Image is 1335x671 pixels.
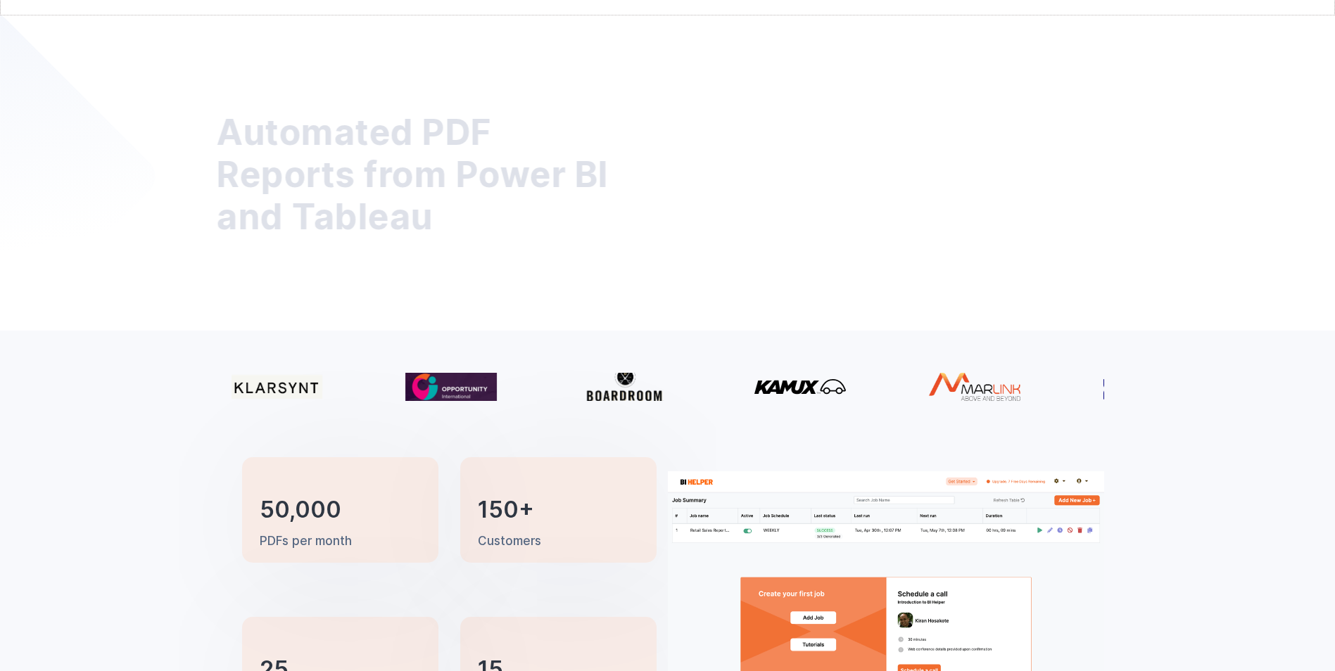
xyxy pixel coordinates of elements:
h1: Automated PDF Reports from Power BI and Tableau [216,111,631,238]
p: PDFs per month [260,533,352,550]
h3: 150+ [478,499,534,520]
p: Customers [478,533,541,550]
h3: 50,000 [260,499,341,520]
img: Klarsynt logo [230,375,322,398]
